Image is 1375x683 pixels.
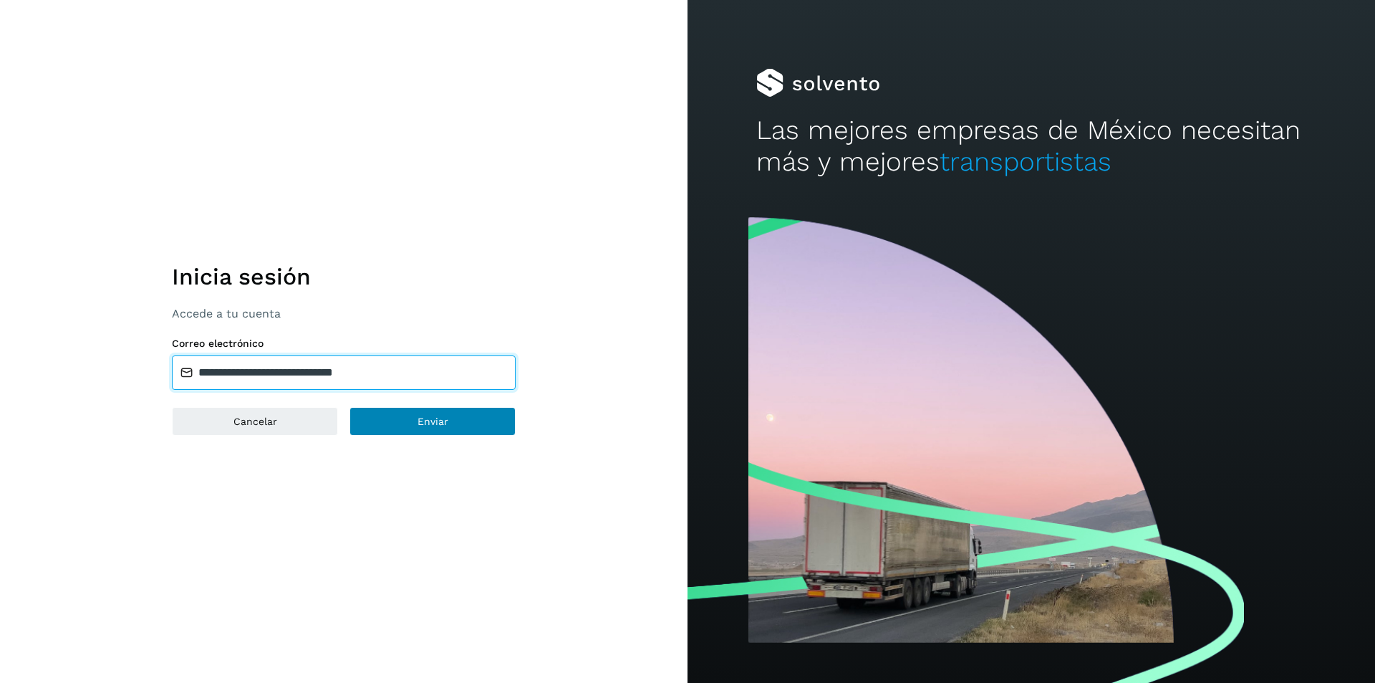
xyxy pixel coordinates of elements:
[418,416,448,426] span: Enviar
[172,407,338,436] button: Cancelar
[172,338,516,350] label: Correo electrónico
[172,263,516,290] h1: Inicia sesión
[940,146,1111,177] span: transportistas
[172,307,516,320] p: Accede a tu cuenta
[349,407,516,436] button: Enviar
[756,115,1306,178] h2: Las mejores empresas de México necesitan más y mejores
[233,416,277,426] span: Cancelar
